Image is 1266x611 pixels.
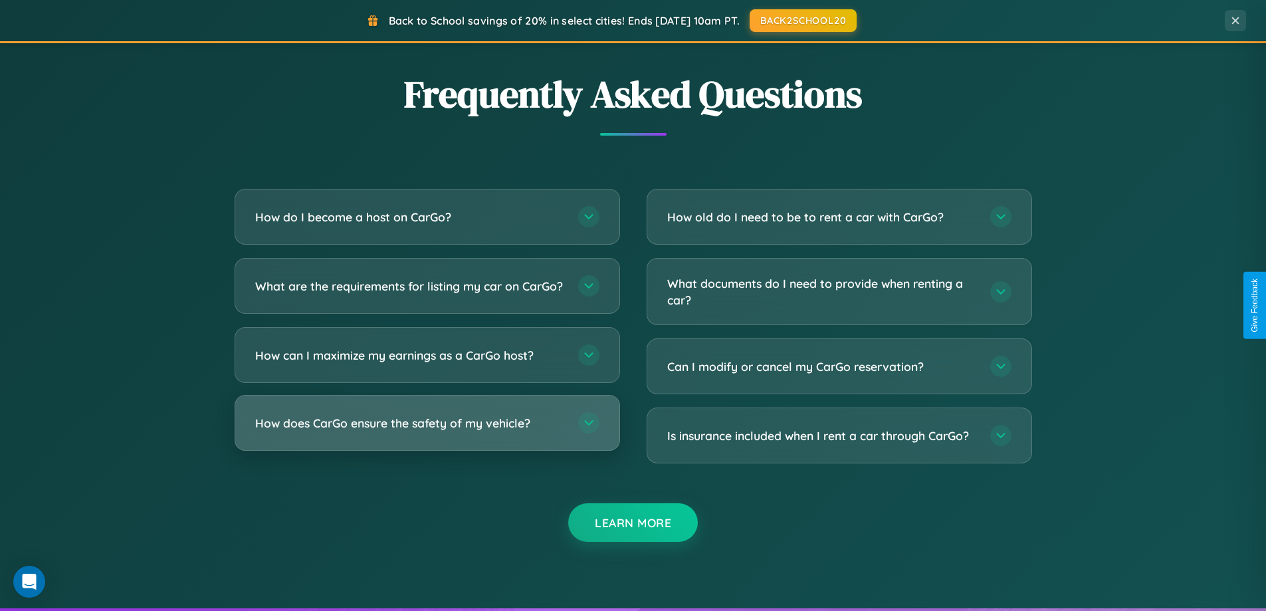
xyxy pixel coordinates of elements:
h3: How does CarGo ensure the safety of my vehicle? [255,415,565,431]
h3: Can I modify or cancel my CarGo reservation? [667,358,977,375]
h3: What are the requirements for listing my car on CarGo? [255,278,565,295]
button: BACK2SCHOOL20 [750,9,857,32]
h2: Frequently Asked Questions [235,68,1032,120]
span: Back to School savings of 20% in select cities! Ends [DATE] 10am PT. [389,14,740,27]
h3: What documents do I need to provide when renting a car? [667,275,977,308]
h3: Is insurance included when I rent a car through CarGo? [667,428,977,444]
h3: How can I maximize my earnings as a CarGo host? [255,347,565,364]
div: Open Intercom Messenger [13,566,45,598]
h3: How old do I need to be to rent a car with CarGo? [667,209,977,225]
h3: How do I become a host on CarGo? [255,209,565,225]
div: Give Feedback [1250,279,1259,332]
button: Learn More [568,503,698,542]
